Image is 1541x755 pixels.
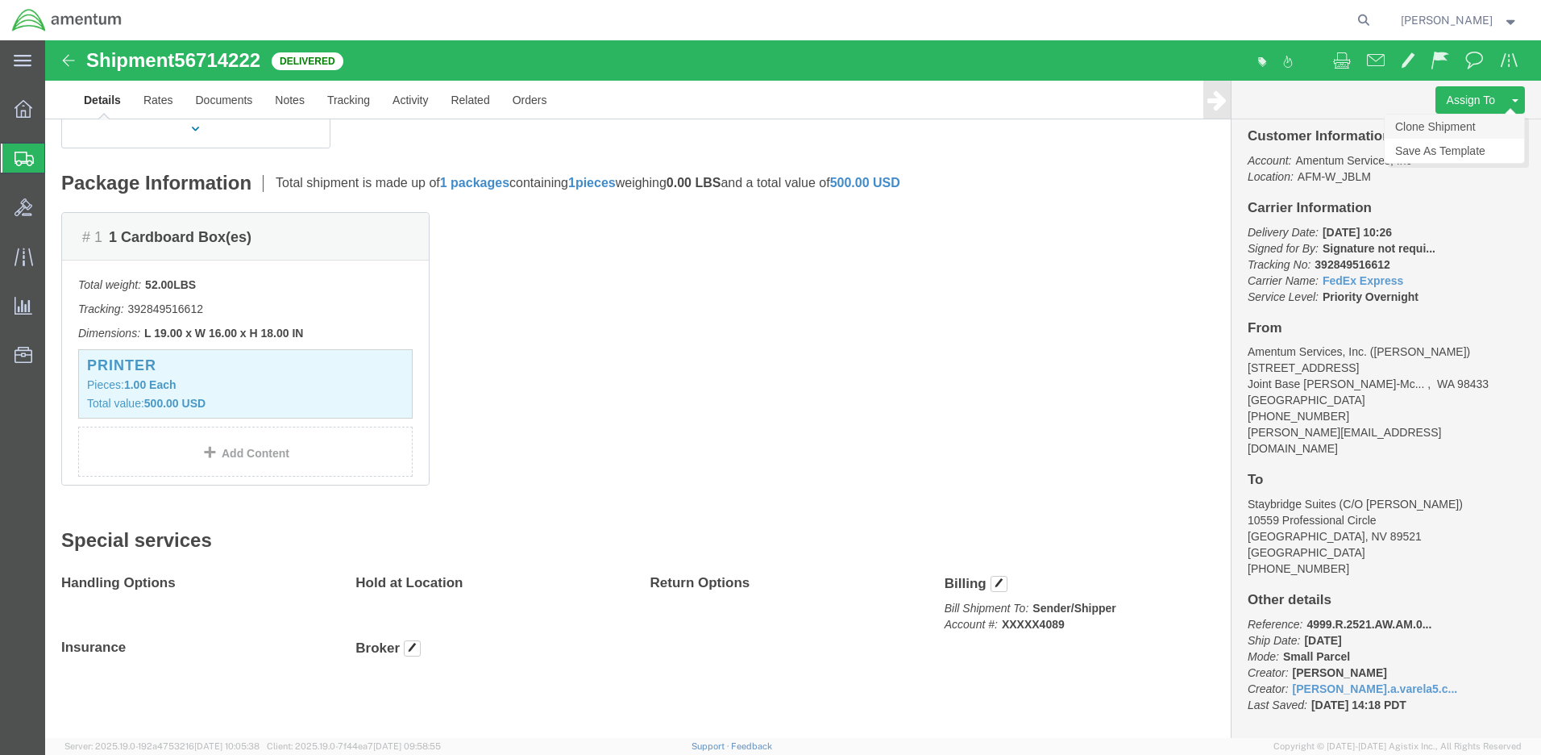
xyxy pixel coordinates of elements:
span: [DATE] 09:58:55 [373,741,441,751]
span: Client: 2025.19.0-7f44ea7 [267,741,441,751]
iframe: FS Legacy Container [45,40,1541,738]
img: logo [11,8,123,32]
span: Copyright © [DATE]-[DATE] Agistix Inc., All Rights Reserved [1273,740,1522,753]
span: Server: 2025.19.0-192a4753216 [64,741,260,751]
button: [PERSON_NAME] [1400,10,1519,30]
a: Support [692,741,732,751]
span: Richard Varela [1401,11,1493,29]
span: [DATE] 10:05:38 [194,741,260,751]
a: Feedback [731,741,772,751]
